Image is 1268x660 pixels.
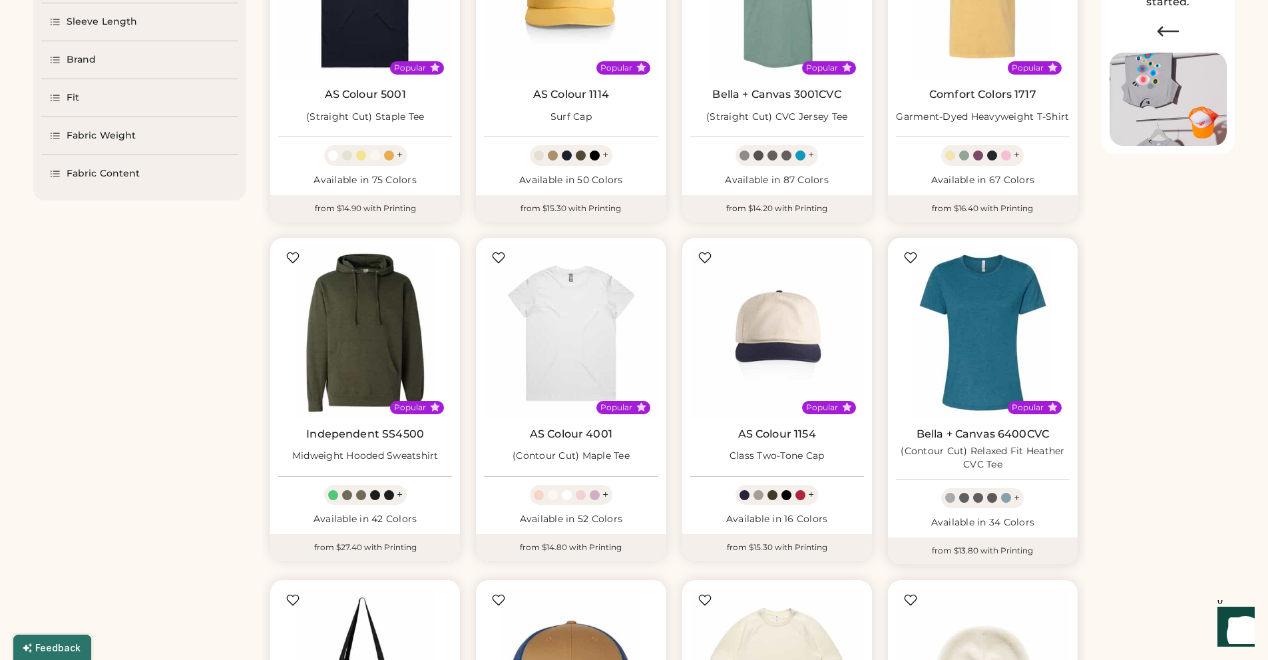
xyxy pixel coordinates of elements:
div: from $15.30 with Printing [476,195,666,222]
div: Popular [1012,63,1044,73]
button: Popular Style [1048,402,1058,412]
div: Surf Cap [550,111,592,124]
button: Popular Style [636,402,646,412]
div: from $14.80 with Printing [476,534,666,561]
div: Popular [1012,402,1044,413]
div: Fabric Weight [67,129,136,143]
div: from $14.20 with Printing [682,195,872,222]
div: + [602,148,608,163]
a: AS Colour 5001 [325,88,406,101]
a: AS Colour 1154 [738,428,816,441]
div: Available in 42 Colors [278,513,452,526]
div: Available in 75 Colors [278,174,452,187]
div: (Straight Cut) Staple Tee [306,111,424,124]
div: Popular [600,402,632,413]
div: + [1014,491,1020,505]
button: Popular Style [430,402,440,412]
div: Available in 50 Colors [484,174,658,187]
div: from $13.80 with Printing [888,537,1078,564]
div: + [808,148,814,163]
div: Midweight Hooded Sweatshirt [292,450,439,463]
div: (Straight Cut) CVC Jersey Tee [706,111,847,124]
img: Independent Trading Co. SS4500 Midweight Hooded Sweatshirt [278,246,452,420]
div: Available in 52 Colors [484,513,658,526]
div: Sleeve Length [67,15,137,29]
div: Popular [394,63,426,73]
a: AS Colour 1114 [533,88,609,101]
button: Popular Style [1048,63,1058,73]
div: Popular [806,63,838,73]
div: Available in 16 Colors [690,513,864,526]
div: from $14.90 with Printing [270,195,460,222]
div: (Contour Cut) Maple Tee [513,450,630,463]
img: BELLA + CANVAS 6400CVC (Contour Cut) Relaxed Fit Heather CVC Tee [896,246,1070,420]
div: (Contour Cut) Relaxed Fit Heather CVC Tee [896,445,1070,472]
button: Popular Style [842,402,852,412]
div: Popular [394,402,426,413]
div: + [1014,148,1020,163]
div: Popular [806,402,838,413]
div: Available in 67 Colors [896,174,1070,187]
a: Bella + Canvas 6400CVC [917,428,1049,441]
button: Popular Style [842,63,852,73]
a: Independent SS4500 [306,428,424,441]
div: Available in 34 Colors [896,516,1070,529]
div: + [808,488,814,502]
div: + [397,488,403,502]
div: Fit [67,91,79,105]
button: Popular Style [430,63,440,73]
div: from $27.40 with Printing [270,534,460,561]
div: Fabric Content [67,167,140,180]
img: AS Colour 4001 (Contour Cut) Maple Tee [484,246,658,420]
div: Class Two-Tone Cap [730,450,825,463]
a: Bella + Canvas 3001CVC [712,88,841,101]
div: from $16.40 with Printing [888,195,1078,222]
a: AS Colour 4001 [530,428,612,441]
img: Image of Lisa Congdon Eye Print on T-Shirt and Hat [1110,53,1227,147]
a: Comfort Colors 1717 [929,88,1036,101]
div: from $15.30 with Printing [682,534,872,561]
div: Popular [600,63,632,73]
img: AS Colour 1154 Class Two-Tone Cap [690,246,864,420]
div: Garment-Dyed Heavyweight T-Shirt [896,111,1069,124]
div: + [602,488,608,502]
div: + [397,148,403,163]
button: Popular Style [636,63,646,73]
div: Brand [67,53,97,67]
div: Available in 87 Colors [690,174,864,187]
iframe: Front Chat [1205,600,1262,657]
